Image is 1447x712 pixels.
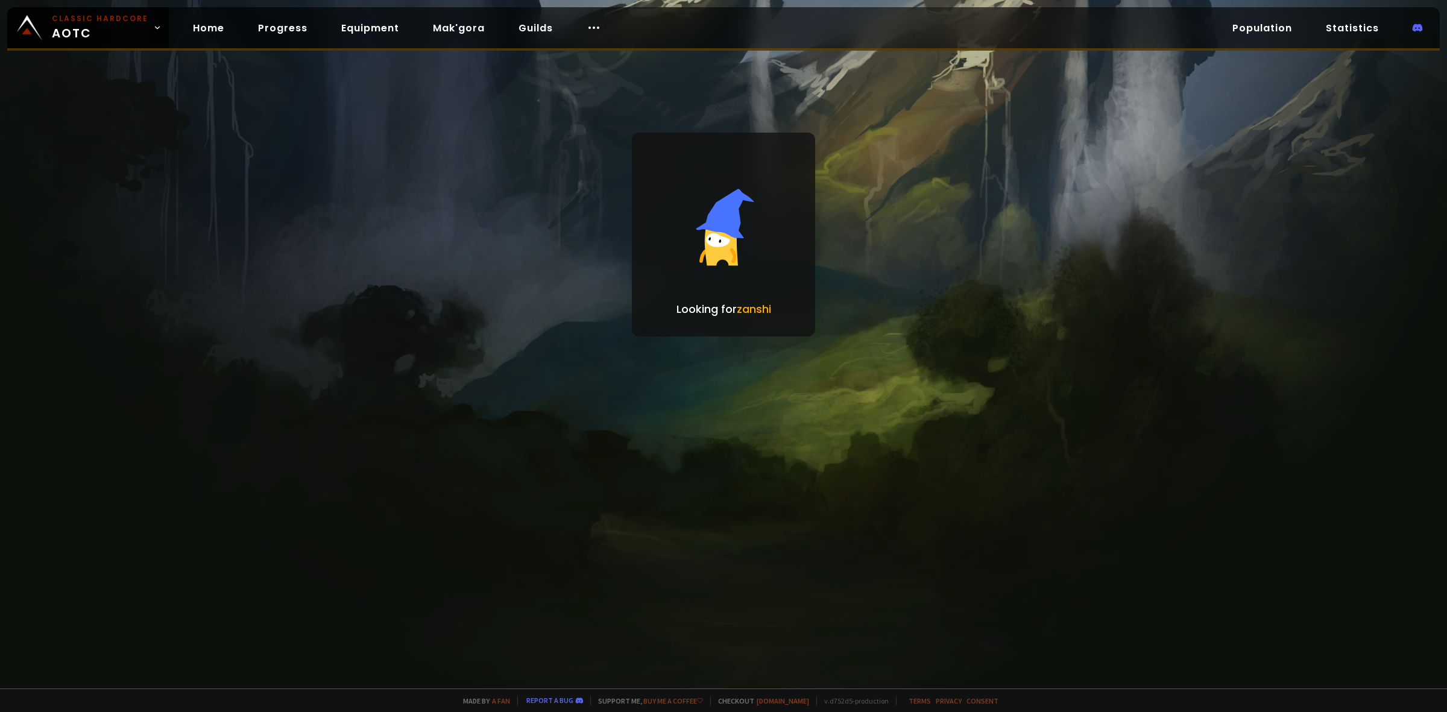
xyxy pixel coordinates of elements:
[909,696,931,705] a: Terms
[757,696,809,705] a: [DOMAIN_NAME]
[423,16,494,40] a: Mak'gora
[643,696,703,705] a: Buy me a coffee
[737,301,771,317] span: zanshi
[966,696,998,705] a: Consent
[509,16,563,40] a: Guilds
[456,696,510,705] span: Made by
[816,696,889,705] span: v. d752d5 - production
[710,696,809,705] span: Checkout
[676,301,771,317] p: Looking for
[590,696,703,705] span: Support me,
[1223,16,1302,40] a: Population
[1316,16,1389,40] a: Statistics
[183,16,234,40] a: Home
[7,7,169,48] a: Classic HardcoreAOTC
[526,696,573,705] a: Report a bug
[52,13,148,42] span: AOTC
[492,696,510,705] a: a fan
[332,16,409,40] a: Equipment
[936,696,962,705] a: Privacy
[248,16,317,40] a: Progress
[52,13,148,24] small: Classic Hardcore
